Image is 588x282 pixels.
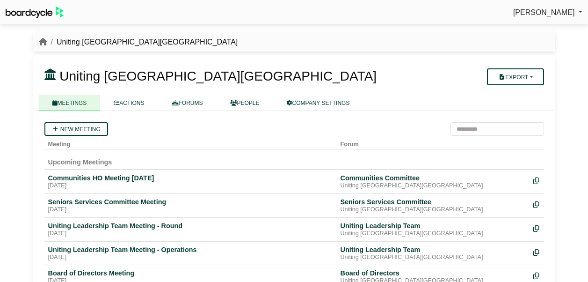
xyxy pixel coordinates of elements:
[48,206,333,214] div: [DATE]
[47,36,238,48] li: Uniting [GEOGRAPHIC_DATA][GEOGRAPHIC_DATA]
[48,198,333,214] a: Seniors Services Committee Meeting [DATE]
[48,182,333,190] div: [DATE]
[513,8,575,16] span: [PERSON_NAME]
[341,254,526,261] div: Uniting [GEOGRAPHIC_DATA][GEOGRAPHIC_DATA]
[533,222,540,234] div: Make a copy
[341,206,526,214] div: Uniting [GEOGRAPHIC_DATA][GEOGRAPHIC_DATA]
[44,122,108,136] a: New meeting
[48,230,333,237] div: [DATE]
[513,7,582,19] a: [PERSON_NAME]
[48,158,112,166] span: Upcoming Meetings
[273,95,363,111] a: COMPANY SETTINGS
[48,222,333,237] a: Uniting Leadership Team Meeting - Round [DATE]
[48,174,333,190] a: Communities HO Meeting [DATE] [DATE]
[48,245,333,254] div: Uniting Leadership Team Meeting - Operations
[100,95,158,111] a: ACTIONS
[59,69,377,83] span: Uniting [GEOGRAPHIC_DATA][GEOGRAPHIC_DATA]
[217,95,273,111] a: PEOPLE
[341,222,526,230] div: Uniting Leadership Team
[341,245,526,261] a: Uniting Leadership Team Uniting [GEOGRAPHIC_DATA][GEOGRAPHIC_DATA]
[158,95,217,111] a: FORUMS
[533,174,540,186] div: Make a copy
[48,269,333,277] div: Board of Directors Meeting
[341,174,526,182] div: Communities Committee
[341,198,526,206] div: Seniors Services Committee
[39,36,238,48] nav: breadcrumb
[341,269,526,277] div: Board of Directors
[48,222,333,230] div: Uniting Leadership Team Meeting - Round
[44,136,337,149] th: Meeting
[487,68,544,85] button: Export
[337,136,530,149] th: Forum
[533,269,540,282] div: Make a copy
[341,174,526,190] a: Communities Committee Uniting [GEOGRAPHIC_DATA][GEOGRAPHIC_DATA]
[341,230,526,237] div: Uniting [GEOGRAPHIC_DATA][GEOGRAPHIC_DATA]
[341,198,526,214] a: Seniors Services Committee Uniting [GEOGRAPHIC_DATA][GEOGRAPHIC_DATA]
[341,222,526,237] a: Uniting Leadership Team Uniting [GEOGRAPHIC_DATA][GEOGRAPHIC_DATA]
[39,95,101,111] a: MEETINGS
[533,198,540,210] div: Make a copy
[48,174,333,182] div: Communities HO Meeting [DATE]
[341,182,526,190] div: Uniting [GEOGRAPHIC_DATA][GEOGRAPHIC_DATA]
[341,245,526,254] div: Uniting Leadership Team
[48,198,333,206] div: Seniors Services Committee Meeting
[6,7,64,18] img: BoardcycleBlackGreen-aaafeed430059cb809a45853b8cf6d952af9d84e6e89e1f1685b34bfd5cb7d64.svg
[48,254,333,261] div: [DATE]
[48,245,333,261] a: Uniting Leadership Team Meeting - Operations [DATE]
[533,245,540,258] div: Make a copy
